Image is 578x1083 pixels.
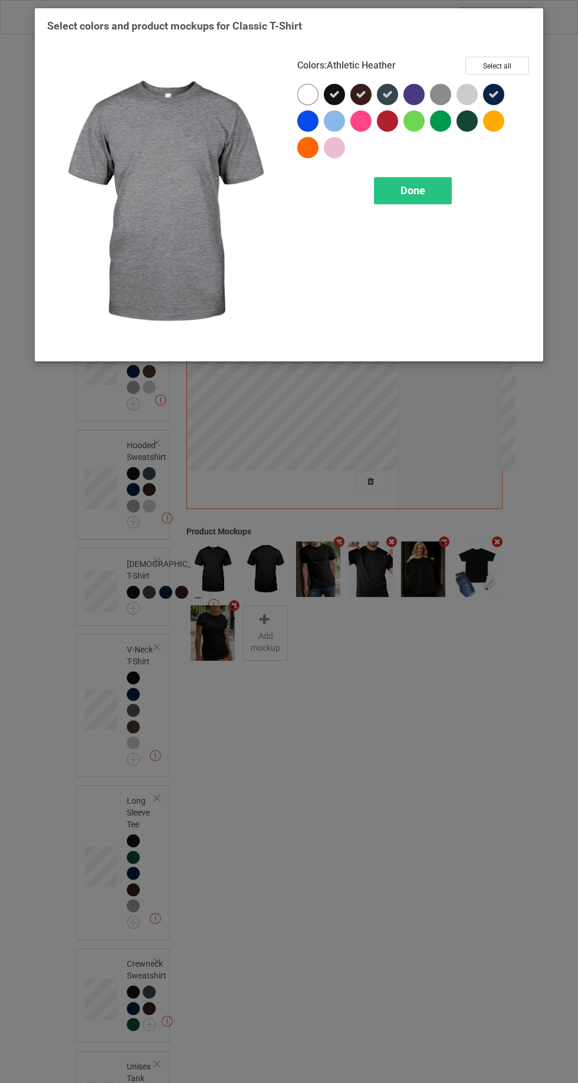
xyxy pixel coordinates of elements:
img: heather_texture.png [430,84,451,105]
span: Done [400,184,425,197]
span: Select colors and product mockups for Classic T-Shirt [47,19,302,32]
span: Athletic Heather [327,60,396,71]
button: Select all [465,57,529,75]
span: Colors [297,60,324,71]
img: regular.jpg [47,57,281,349]
h4: : [297,60,396,72]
